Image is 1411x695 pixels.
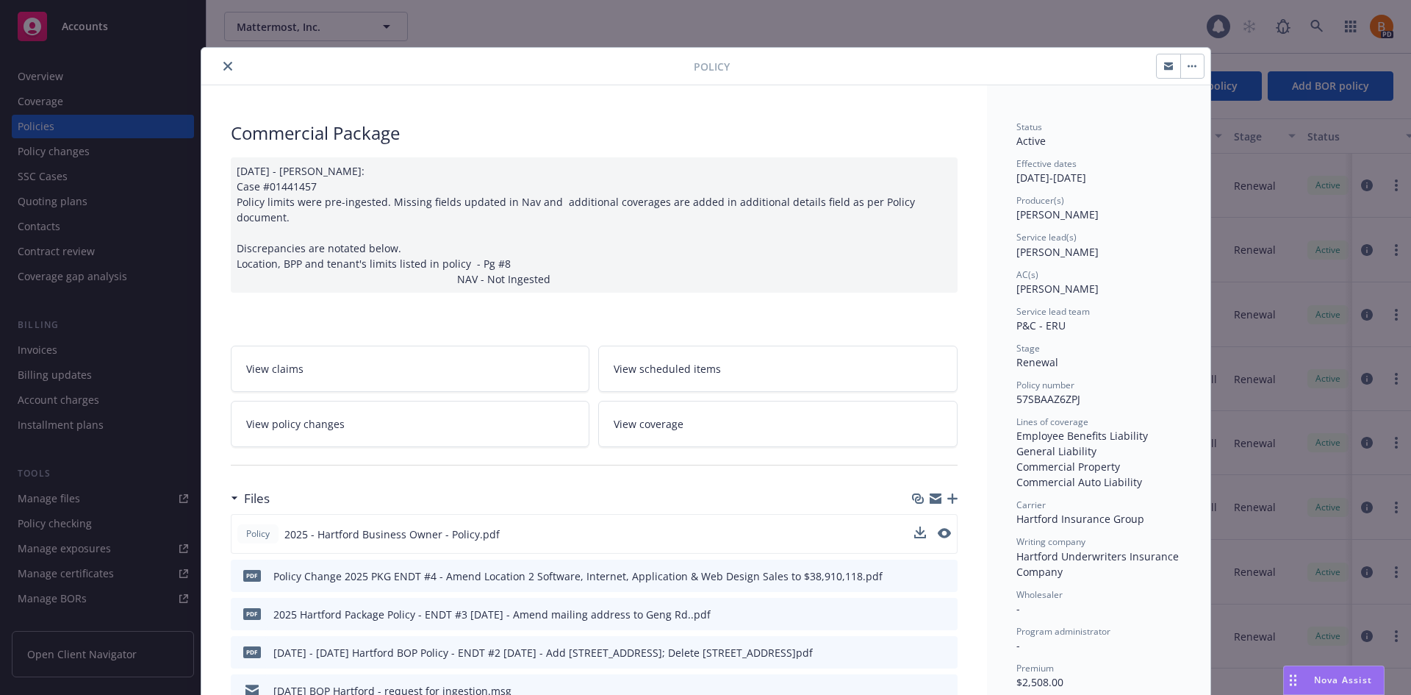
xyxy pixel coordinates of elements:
span: Effective dates [1016,157,1077,170]
span: pdf [243,570,261,581]
span: - [1016,638,1020,652]
span: [PERSON_NAME] [1016,245,1099,259]
button: preview file [938,569,952,584]
span: 2025 - Hartford Business Owner - Policy.pdf [284,527,500,542]
span: View scheduled items [614,361,721,377]
div: General Liability [1016,443,1181,459]
div: Commercial Property [1016,459,1181,474]
span: Policy [243,527,273,541]
div: Commercial Package [231,121,958,146]
div: [DATE] - [PERSON_NAME]: Case #01441457 Policy limits were pre-ingested. Missing fields updated in... [231,157,958,293]
span: Premium [1016,662,1054,674]
button: preview file [938,645,952,660]
span: Producer(s) [1016,194,1064,207]
span: Policy [694,59,730,74]
span: View claims [246,361,304,377]
div: Employee Benefits Liability [1016,428,1181,443]
span: Carrier [1016,499,1046,511]
span: Wholesaler [1016,588,1063,601]
span: View policy changes [246,416,345,432]
span: 57SBAAZ6ZPJ [1016,392,1080,406]
span: Program administrator [1016,625,1110,638]
span: AC(s) [1016,268,1038,281]
div: 2025 Hartford Package Policy - ENDT #3 [DATE] - Amend mailing address to Geng Rd..pdf [273,607,711,622]
span: pdf [243,608,261,619]
button: download file [915,607,927,622]
a: View coverage [598,401,958,447]
a: View scheduled items [598,346,958,392]
div: [DATE] - [DATE] [1016,157,1181,185]
span: Active [1016,134,1046,148]
span: View coverage [614,416,683,432]
span: Stage [1016,342,1040,354]
div: Files [231,489,270,508]
span: P&C - ERU [1016,318,1066,332]
button: Nova Assist [1283,666,1385,695]
span: pdf [243,646,261,657]
div: Drag to move [1284,666,1302,694]
button: preview file [938,528,951,538]
a: View policy changes [231,401,590,447]
span: Service lead team [1016,305,1090,318]
span: Lines of coverage [1016,416,1088,428]
button: download file [914,527,926,538]
div: Policy Change 2025 PKG ENDT #4 - Amend Location 2 Software, Internet, Application & Web Design Sa... [273,569,883,584]
div: [DATE] - [DATE] Hartford BOP Policy - ENDT #2 [DATE] - Add [STREET_ADDRESS]; Delete [STREET_ADDRE... [273,645,813,660]
button: preview file [938,607,952,622]
span: Service lead(s) [1016,231,1077,243]
span: Renewal [1016,355,1058,369]
h3: Files [244,489,270,508]
button: download file [915,645,927,660]
button: close [219,57,237,75]
span: Policy number [1016,379,1074,391]
span: $2,508.00 [1016,675,1063,689]
button: download file [914,527,926,542]
span: - [1016,602,1020,616]
span: [PERSON_NAME] [1016,282,1099,296]
span: Hartford Insurance Group [1016,512,1144,526]
a: View claims [231,346,590,392]
span: Hartford Underwriters Insurance Company [1016,549,1182,579]
span: Status [1016,121,1042,133]
button: download file [915,569,927,584]
span: Nova Assist [1314,674,1372,686]
button: preview file [938,527,951,542]
div: Commercial Auto Liability [1016,474,1181,490]
span: [PERSON_NAME] [1016,207,1099,221]
span: Writing company [1016,535,1085,548]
